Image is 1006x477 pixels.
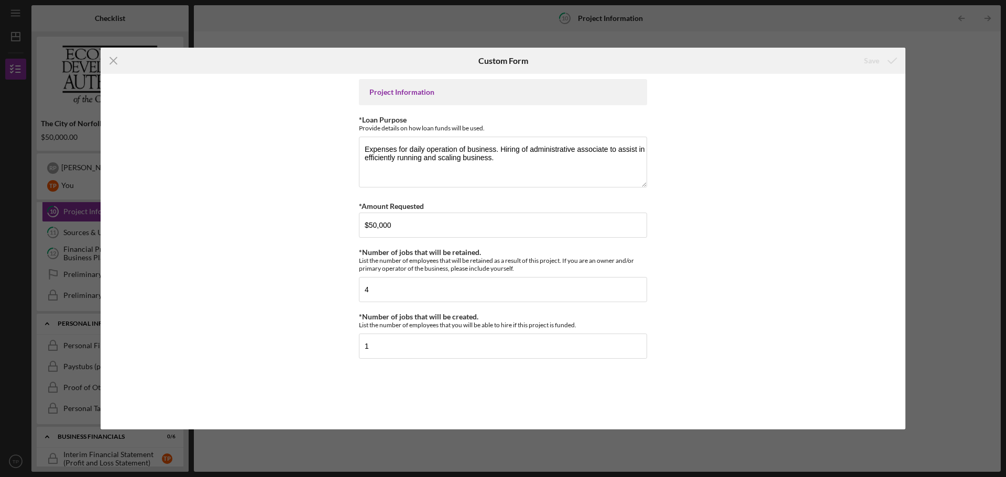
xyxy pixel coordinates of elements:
label: *Number of jobs that will be retained. [359,248,481,257]
div: Project Information [369,88,637,96]
label: *Number of jobs that will be created. [359,312,478,321]
div: Save [864,50,879,71]
div: List the number of employees that will be retained as a result of this project. If you are an own... [359,257,647,272]
div: Provide details on how loan funds will be used. [359,124,647,132]
label: *Loan Purpose [359,115,407,124]
h6: Custom Form [478,56,528,65]
label: *Amount Requested [359,202,424,210]
textarea: Expenses for daily operation of business. Hiring of administrative associate to assist in efficie... [359,137,647,187]
button: Save [854,50,905,71]
div: List the number of employees that you will be able to hire if this project is funded. [359,321,647,329]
